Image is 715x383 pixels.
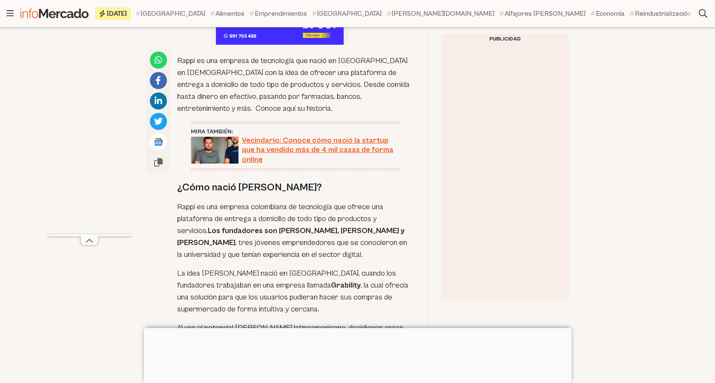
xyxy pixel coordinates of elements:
[141,9,205,19] span: [GEOGRAPHIC_DATA]
[47,19,132,234] iframe: Advertisement
[250,9,307,19] a: Emprendimientos
[505,9,586,19] span: Alfajores [PERSON_NAME]
[312,9,382,19] a: [GEOGRAPHIC_DATA]
[387,9,494,19] a: [PERSON_NAME][DOMAIN_NAME]
[255,9,307,19] span: Emprendimientos
[191,127,400,136] div: Mira también:
[107,10,127,17] span: [DATE]
[215,9,244,19] span: Alimentos
[500,9,586,19] a: Alfajores [PERSON_NAME]
[242,136,400,165] span: Vecindario: Conoce cómo nació la startup que ha vendido más de 4 mil casas de forma online
[191,136,400,165] a: Vecindario: Conoce cómo nació la startup que ha vendido más de 4 mil casas de forma online
[177,181,413,194] h2: ¿Cómo nació [PERSON_NAME]?
[20,9,89,18] img: Infomercado Colombia logo
[177,201,413,261] p: Rappi es una empresa colombiana de tecnología que ofrece una plataforma de entrega a domicilio de...
[210,9,244,19] a: Alimentos
[630,9,691,19] a: Reindustrialización
[177,268,413,315] p: La idea [PERSON_NAME] nació en [GEOGRAPHIC_DATA], cuando los fundadores trabajaban en una empresa...
[331,281,361,290] strong: Grability
[136,9,205,19] a: [GEOGRAPHIC_DATA]
[441,44,569,300] iframe: Advertisement
[596,9,625,19] span: Economía
[177,55,413,115] p: Rappi es una empresa de tecnología que nació en [GEOGRAPHIC_DATA] en [DEMOGRAPHIC_DATA] con la id...
[153,137,164,147] img: Google News logo
[191,137,238,164] img: vecindario startup historia
[177,226,405,247] strong: [PERSON_NAME], [PERSON_NAME] y [PERSON_NAME]
[591,9,625,19] a: Economía
[208,226,277,235] strong: Los fundadores son
[177,322,413,358] p: Al ver el potencial [PERSON_NAME] latinoamericano, decidieron crear una aplicación que fuera más ...
[144,328,571,381] iframe: Advertisement
[635,9,691,19] span: Reindustrialización
[392,9,494,19] span: [PERSON_NAME][DOMAIN_NAME]
[441,34,569,44] div: Publicidad
[317,9,382,19] span: [GEOGRAPHIC_DATA]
